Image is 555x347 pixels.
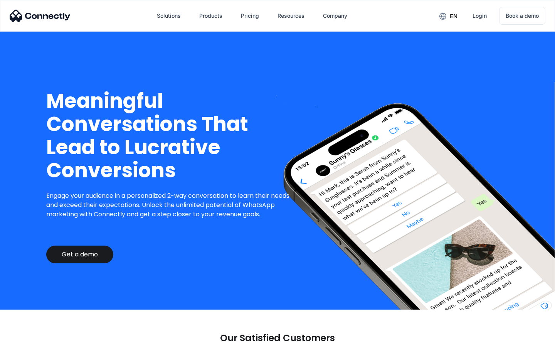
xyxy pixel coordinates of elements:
h1: Meaningful Conversations That Lead to Lucrative Conversions [46,89,296,182]
p: Engage your audience in a personalized 2-way conversation to learn their needs and exceed their e... [46,191,296,219]
a: Login [466,7,493,25]
div: en [433,10,463,22]
div: Solutions [157,10,181,21]
a: Pricing [235,7,265,25]
div: Login [473,10,487,21]
p: Our Satisfied Customers [220,333,335,344]
div: en [450,11,457,22]
a: Book a demo [499,7,545,25]
div: Resources [271,7,311,25]
aside: Language selected: English [8,334,46,344]
div: Resources [277,10,304,21]
a: Get a demo [46,246,113,263]
img: Connectly Logo [10,10,71,22]
div: Company [323,10,347,21]
div: Pricing [241,10,259,21]
ul: Language list [15,334,46,344]
div: Company [317,7,353,25]
div: Products [193,7,229,25]
div: Solutions [151,7,187,25]
div: Products [199,10,222,21]
div: Get a demo [62,251,98,258]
